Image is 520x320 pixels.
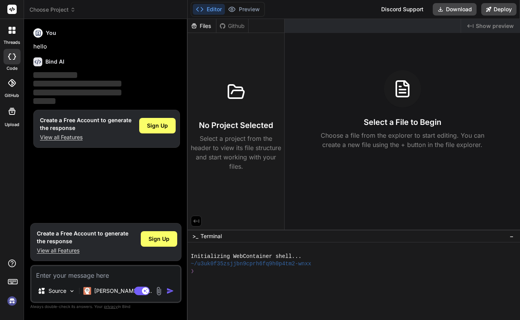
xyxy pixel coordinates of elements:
[191,134,281,171] p: Select a project from the header to view its file structure and start working with your files.
[377,3,428,16] div: Discord Support
[225,4,263,15] button: Preview
[48,287,66,295] p: Source
[33,42,180,51] p: hello
[193,4,225,15] button: Editor
[33,98,55,104] span: ‌
[191,253,302,260] span: Initializing WebContainer shell...
[3,39,20,46] label: threads
[191,260,311,268] span: ~/u3uk0f35zsjjbn9cprh6fq9h0p4tm2-wnxx
[46,29,56,37] h6: You
[364,117,441,128] h3: Select a File to Begin
[5,121,19,128] label: Upload
[94,287,152,295] p: [PERSON_NAME] 4 S..
[29,6,76,14] span: Choose Project
[30,303,181,310] p: Always double-check its answers. Your in Bind
[37,230,128,245] h1: Create a Free Account to generate the response
[192,232,198,240] span: >_
[37,247,128,254] p: View all Features
[154,287,163,296] img: attachment
[33,90,121,95] span: ‌
[5,294,19,308] img: signin
[5,92,19,99] label: GitHub
[40,116,131,132] h1: Create a Free Account to generate the response
[191,268,194,275] span: ❯
[316,131,489,149] p: Choose a file from the explorer to start editing. You can create a new file using the + button in...
[7,65,17,72] label: code
[508,230,515,242] button: −
[166,287,174,295] img: icon
[481,3,517,16] button: Deploy
[476,22,514,30] span: Show preview
[149,235,169,243] span: Sign Up
[433,3,477,16] button: Download
[69,288,75,294] img: Pick Models
[45,58,64,66] h6: Bind AI
[216,22,248,30] div: Github
[33,81,121,86] span: ‌
[83,287,91,295] img: Claude 4 Sonnet
[199,120,273,131] h3: No Project Selected
[147,122,168,130] span: Sign Up
[40,133,131,141] p: View all Features
[188,22,216,30] div: Files
[200,232,222,240] span: Terminal
[33,72,77,78] span: ‌
[104,304,118,309] span: privacy
[510,232,514,240] span: −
